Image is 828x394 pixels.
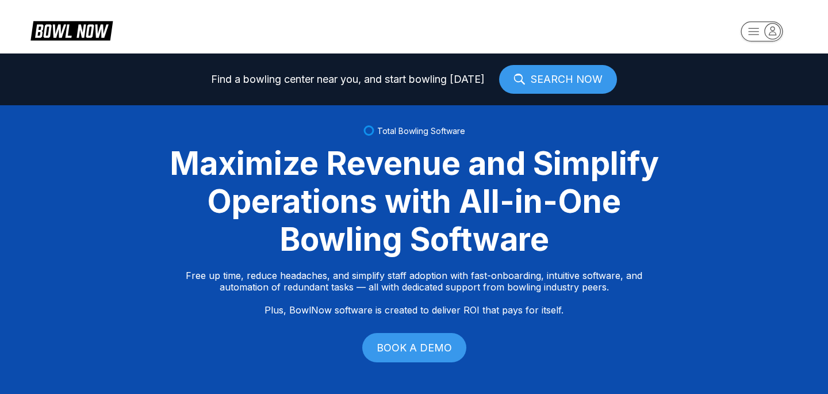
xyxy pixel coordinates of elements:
span: Find a bowling center near you, and start bowling [DATE] [211,74,485,85]
span: Total Bowling Software [377,126,465,136]
a: BOOK A DEMO [362,333,466,362]
div: Maximize Revenue and Simplify Operations with All-in-One Bowling Software [155,144,673,258]
p: Free up time, reduce headaches, and simplify staff adoption with fast-onboarding, intuitive softw... [186,270,642,316]
a: SEARCH NOW [499,65,617,94]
